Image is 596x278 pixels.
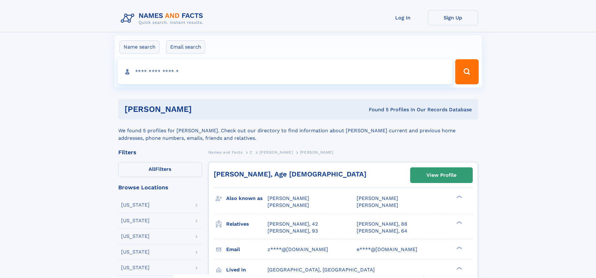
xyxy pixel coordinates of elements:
[250,150,252,155] span: Z
[121,202,150,207] div: [US_STATE]
[121,234,150,239] div: [US_STATE]
[280,106,472,113] div: Found 5 Profiles In Our Records Database
[118,185,202,190] div: Browse Locations
[426,168,456,182] div: View Profile
[226,265,267,275] h3: Lived in
[410,168,472,183] a: View Profile
[357,195,398,201] span: [PERSON_NAME]
[428,10,478,25] a: Sign Up
[121,265,150,270] div: [US_STATE]
[208,148,243,156] a: Names and Facts
[267,195,309,201] span: [PERSON_NAME]
[455,266,462,270] div: ❯
[267,228,318,234] a: [PERSON_NAME], 93
[120,40,160,54] label: Name search
[118,149,202,155] div: Filters
[357,228,407,234] a: [PERSON_NAME], 64
[121,218,150,223] div: [US_STATE]
[455,246,462,250] div: ❯
[378,10,428,25] a: Log In
[259,150,293,155] span: [PERSON_NAME]
[455,59,478,84] button: Search Button
[267,221,318,228] a: [PERSON_NAME], 42
[455,195,462,199] div: ❯
[267,267,375,273] span: [GEOGRAPHIC_DATA], [GEOGRAPHIC_DATA]
[125,105,280,113] h1: [PERSON_NAME]
[166,40,205,54] label: Email search
[226,219,267,229] h3: Relatives
[226,193,267,204] h3: Also known as
[226,244,267,255] h3: Email
[455,220,462,224] div: ❯
[121,249,150,254] div: [US_STATE]
[118,162,202,177] label: Filters
[259,148,293,156] a: [PERSON_NAME]
[250,148,252,156] a: Z
[118,119,478,142] div: We found 5 profiles for [PERSON_NAME]. Check out our directory to find information about [PERSON_...
[267,202,309,208] span: [PERSON_NAME]
[357,202,398,208] span: [PERSON_NAME]
[118,59,453,84] input: search input
[357,221,407,228] a: [PERSON_NAME], 88
[214,170,366,178] a: [PERSON_NAME], Age [DEMOGRAPHIC_DATA]
[300,150,334,155] span: [PERSON_NAME]
[149,166,155,172] span: All
[118,10,208,27] img: Logo Names and Facts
